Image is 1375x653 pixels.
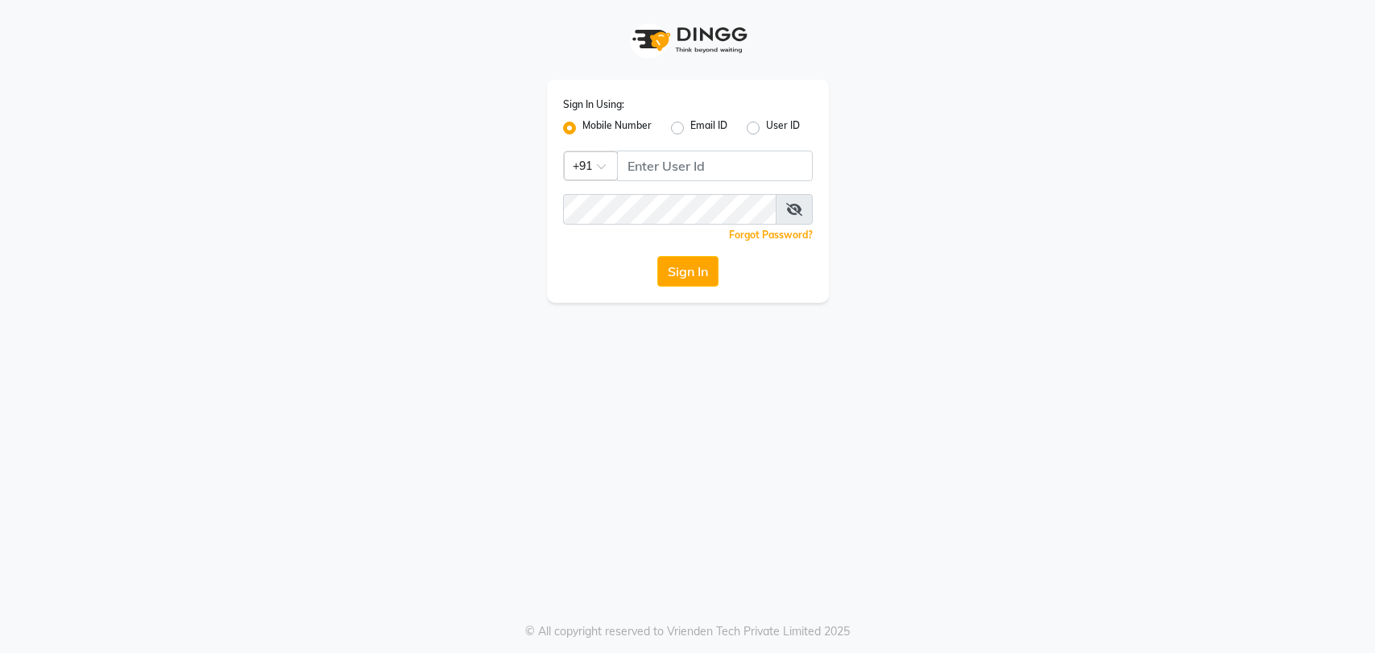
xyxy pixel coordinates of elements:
[657,256,719,287] button: Sign In
[617,151,813,181] input: Username
[729,229,813,241] a: Forgot Password?
[582,118,652,138] label: Mobile Number
[563,97,624,112] label: Sign In Using:
[623,16,752,64] img: logo1.svg
[690,118,727,138] label: Email ID
[563,194,777,225] input: Username
[766,118,800,138] label: User ID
